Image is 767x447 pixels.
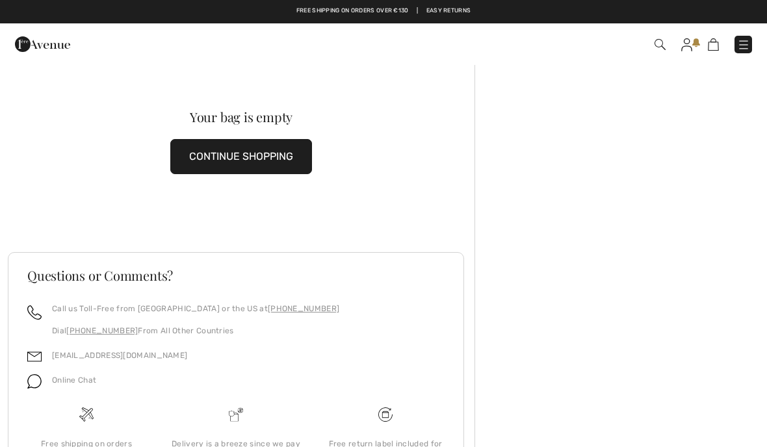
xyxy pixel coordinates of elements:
img: call [27,305,42,320]
img: chat [27,374,42,389]
p: Call us Toll-Free from [GEOGRAPHIC_DATA] or the US at [52,303,339,314]
span: | [417,6,418,16]
img: Free shipping on orders over &#8364;130 [79,407,94,422]
img: 1ère Avenue [15,31,70,57]
img: email [27,350,42,364]
a: [PHONE_NUMBER] [66,326,138,335]
span: Online Chat [52,376,96,385]
a: [PHONE_NUMBER] [268,304,339,313]
h3: Questions or Comments? [27,269,445,282]
div: Your bag is empty [31,110,451,123]
img: Search [655,39,666,50]
img: My Info [681,38,692,51]
img: Shopping Bag [708,38,719,51]
img: Menu [737,38,750,51]
a: [EMAIL_ADDRESS][DOMAIN_NAME] [52,351,187,360]
img: Free shipping on orders over &#8364;130 [378,407,393,422]
a: 1ère Avenue [15,37,70,49]
img: Delivery is a breeze since we pay the duties! [229,407,243,422]
a: Easy Returns [426,6,471,16]
button: CONTINUE SHOPPING [170,139,312,174]
p: Dial From All Other Countries [52,325,339,337]
a: Free shipping on orders over €130 [296,6,409,16]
